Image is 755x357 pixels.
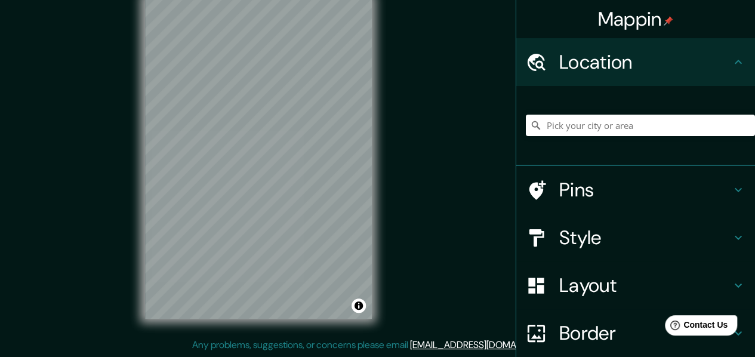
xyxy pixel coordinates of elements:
button: Toggle attribution [352,298,366,313]
h4: Pins [559,178,731,202]
h4: Style [559,226,731,250]
div: Layout [516,261,755,309]
h4: Border [559,321,731,345]
div: Border [516,309,755,357]
p: Any problems, suggestions, or concerns please email . [192,338,559,352]
img: pin-icon.png [664,16,673,26]
h4: Layout [559,273,731,297]
h4: Mappin [598,7,674,31]
div: Pins [516,166,755,214]
div: Location [516,38,755,86]
iframe: Help widget launcher [649,310,742,344]
a: [EMAIL_ADDRESS][DOMAIN_NAME] [410,338,557,351]
input: Pick your city or area [526,115,755,136]
h4: Location [559,50,731,74]
div: Style [516,214,755,261]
